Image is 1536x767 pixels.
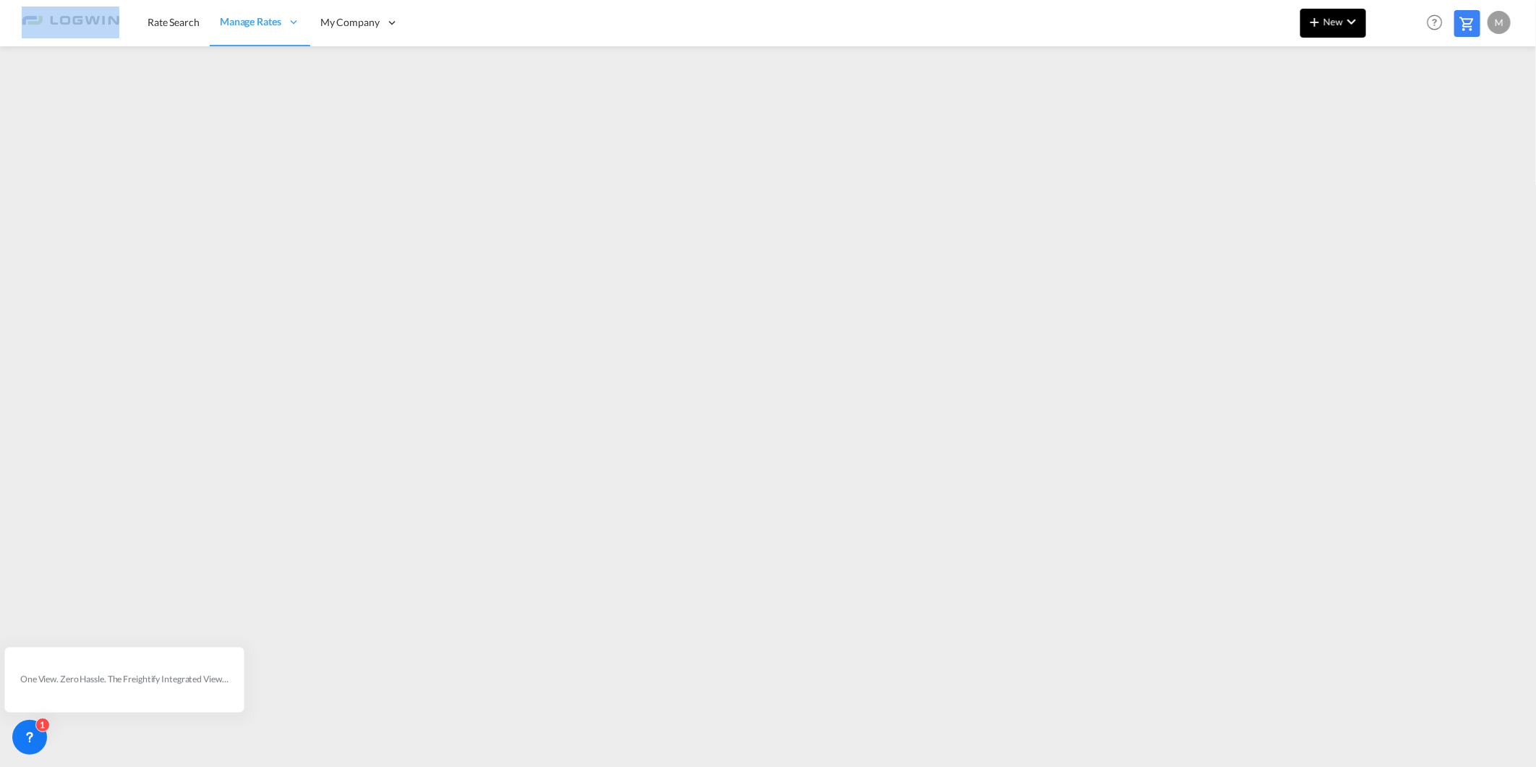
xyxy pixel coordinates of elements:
[1343,13,1360,30] md-icon: icon-chevron-down
[1306,16,1360,27] span: New
[320,15,380,30] span: My Company
[1422,10,1454,36] div: Help
[1488,11,1511,34] div: M
[1422,10,1447,35] span: Help
[22,7,119,39] img: 2761ae10d95411efa20a1f5e0282d2d7.png
[148,16,200,28] span: Rate Search
[1306,13,1323,30] md-icon: icon-plus 400-fg
[220,14,281,29] span: Manage Rates
[1300,9,1366,38] button: icon-plus 400-fgNewicon-chevron-down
